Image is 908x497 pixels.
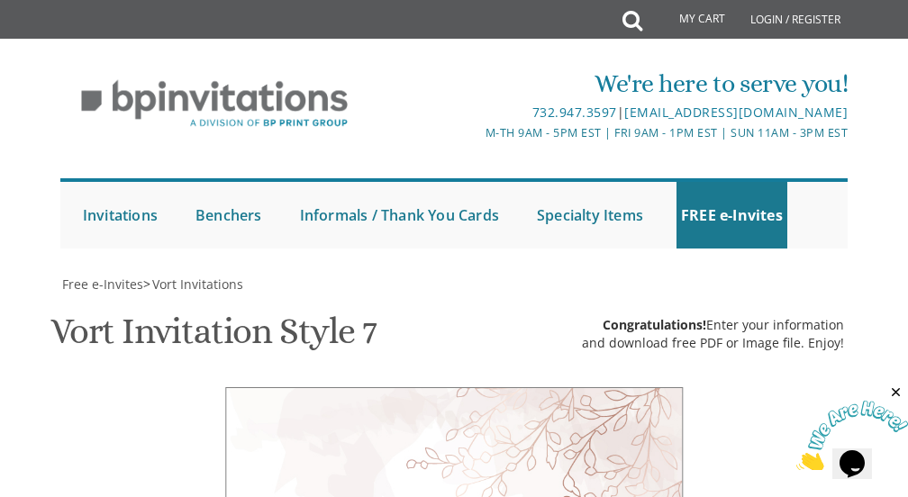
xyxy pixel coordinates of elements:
[150,276,243,293] a: Vort Invitations
[323,66,848,102] div: We're here to serve you!
[191,182,267,248] a: Benchers
[323,102,848,123] div: |
[60,276,143,293] a: Free e-Invites
[62,276,143,293] span: Free e-Invites
[50,312,376,365] h1: Vort Invitation Style 7
[582,316,844,334] div: Enter your information
[78,182,162,248] a: Invitations
[143,276,243,293] span: >
[582,334,844,352] div: and download free PDF or Image file. Enjoy!
[323,123,848,142] div: M-Th 9am - 5pm EST | Fri 9am - 1pm EST | Sun 11am - 3pm EST
[796,384,908,470] iframe: chat widget
[532,104,617,121] a: 732.947.3597
[532,182,648,248] a: Specialty Items
[295,182,504,248] a: Informals / Thank You Cards
[640,2,738,38] a: My Cart
[676,182,787,248] a: FREE e-Invites
[152,276,243,293] span: Vort Invitations
[603,316,706,333] span: Congratulations!
[624,104,848,121] a: [EMAIL_ADDRESS][DOMAIN_NAME]
[60,67,369,141] img: BP Invitation Loft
